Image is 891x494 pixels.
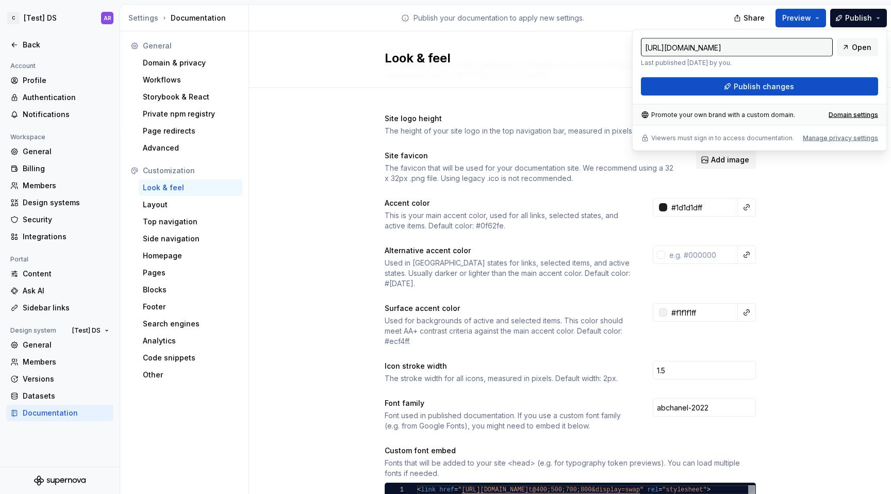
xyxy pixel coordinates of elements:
div: Site logo height [385,113,442,124]
div: Other [143,370,238,380]
div: Members [23,357,109,367]
span: [Test] DS [72,326,101,335]
div: Customization [143,166,238,176]
button: C[Test] DSAR [2,7,118,29]
div: Profile [23,75,109,86]
div: Footer [143,302,238,312]
a: Security [6,211,113,228]
div: Accent color [385,198,430,208]
span: Open [852,42,871,53]
div: Private npm registry [143,109,238,119]
div: Domain & privacy [143,58,238,68]
div: [Test] DS [24,13,57,23]
span: > [706,486,710,493]
div: Page redirects [143,126,238,136]
input: e.g. #000000 [667,198,738,217]
a: General [6,337,113,353]
div: Workspace [6,131,49,143]
div: Icon stroke width [385,361,447,371]
a: Homepage [139,248,242,264]
div: Font family [385,398,424,408]
div: General [143,41,238,51]
span: "stylesheet" [662,486,706,493]
div: Surface accent color [385,303,460,314]
div: Account [6,60,40,72]
div: Advanced [143,143,238,153]
div: Documentation [128,13,244,23]
a: Look & feel [139,179,242,196]
a: Domain settings [829,111,878,119]
div: Analytics [143,336,238,346]
span: [URL][DOMAIN_NAME] [461,486,529,493]
div: Notifications [23,109,109,120]
div: Portal [6,253,32,266]
div: Code snippets [143,353,238,363]
div: Storybook & React [143,92,238,102]
a: Notifications [6,106,113,123]
div: Sidebar links [23,303,109,313]
a: Storybook & React [139,89,242,105]
a: Code snippets [139,350,242,366]
a: Open [837,38,878,57]
span: < [417,486,421,493]
div: Design systems [23,197,109,208]
div: Documentation [23,408,109,418]
a: Design systems [6,194,113,211]
h2: Look & feel [385,50,744,67]
div: Design system [6,324,60,337]
div: Workflows [143,75,238,85]
a: Profile [6,72,113,89]
button: Publish [830,9,887,27]
div: C [7,12,20,24]
a: Integrations [6,228,113,245]
button: Settings [128,13,158,23]
div: Used in [GEOGRAPHIC_DATA] states for links, selected items, and active states. Usually darker or ... [385,258,634,289]
a: Datasets [6,388,113,404]
input: 2 [653,361,756,380]
a: Documentation [6,405,113,421]
a: Top navigation [139,213,242,230]
span: link [421,486,436,493]
div: Pages [143,268,238,278]
a: Ask AI [6,283,113,299]
div: AR [104,14,111,22]
div: Content [23,269,109,279]
div: Layout [143,200,238,210]
div: Members [23,180,109,191]
div: Authentication [23,92,109,103]
div: Alternative accent color [385,245,471,256]
button: Manage privacy settings [803,134,878,142]
span: Publish [845,13,872,23]
div: The stroke width for all icons, measured in pixels. Default width: 2px. [385,373,634,384]
div: Fonts that will be added to your site <head> (e.g. for typography token previews). You can load m... [385,458,756,479]
div: The height of your site logo in the top navigation bar, measured in pixels. [385,126,634,136]
button: Preview [775,9,826,27]
div: General [23,340,109,350]
div: Font used in published documentation. If you use a custom font family (e.g. from Google Fonts), y... [385,410,634,431]
div: Look & feel [143,183,238,193]
div: Back [23,40,109,50]
div: Site favicon [385,151,428,161]
a: Versions [6,371,113,387]
span: href [439,486,454,493]
div: Datasets [23,391,109,401]
input: e.g. #000000 [667,303,738,322]
input: Inter, Arial, sans-serif [653,398,756,417]
span: Share [744,13,765,23]
svg: Supernova Logo [34,475,86,486]
a: Authentication [6,89,113,106]
div: Versions [23,374,109,384]
span: Publish changes [734,81,794,92]
span: t@400;500;700;800&display=swap [529,486,640,493]
a: Billing [6,160,113,177]
span: = [658,486,662,493]
div: This is your main accent color, used for all links, selected states, and active items. Default co... [385,210,634,231]
div: Side navigation [143,234,238,244]
div: Blocks [143,285,238,295]
div: General [23,146,109,157]
span: Preview [782,13,811,23]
